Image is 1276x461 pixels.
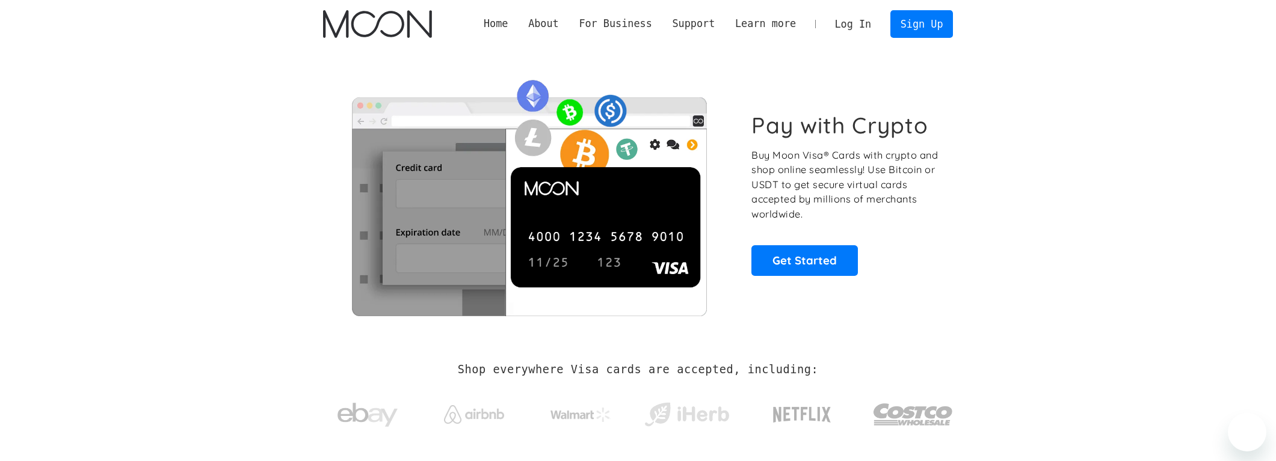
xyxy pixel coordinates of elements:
h1: Pay with Crypto [751,112,928,139]
img: Walmart [550,408,611,422]
img: iHerb [642,399,732,430]
img: Moon Cards let you spend your crypto anywhere Visa is accepted. [323,72,735,316]
h2: Shop everywhere Visa cards are accepted, including: [458,363,818,376]
div: For Business [579,16,652,31]
p: Buy Moon Visa® Cards with crypto and shop online seamlessly! Use Bitcoin or USDT to get secure vi... [751,148,940,222]
img: Moon Logo [323,10,432,38]
img: ebay [337,396,398,434]
img: Netflix [772,400,832,430]
a: iHerb [642,387,732,436]
a: ebay [323,384,413,440]
a: Get Started [751,245,858,275]
a: Sign Up [890,10,953,37]
div: Support [662,16,725,31]
a: Home [473,16,518,31]
div: About [518,16,569,31]
img: Costco [873,392,954,437]
a: Netflix [748,388,856,436]
iframe: Кнопка запуска окна обмена сообщениями [1228,413,1266,451]
a: Airbnb [429,393,519,430]
div: For Business [569,16,662,31]
a: home [323,10,432,38]
div: Support [672,16,715,31]
a: Costco [873,380,954,443]
img: Airbnb [444,405,504,424]
div: Learn more [735,16,796,31]
div: Learn more [725,16,806,31]
a: Log In [825,11,881,37]
a: Walmart [535,395,625,428]
div: About [528,16,559,31]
